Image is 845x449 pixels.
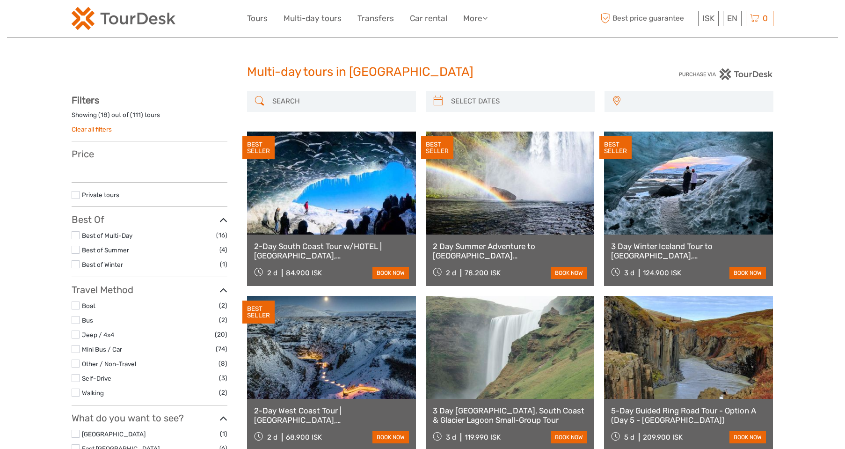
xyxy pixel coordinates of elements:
a: Boat [82,302,95,309]
a: Other / Non-Travel [82,360,136,368]
span: (2) [219,315,227,325]
span: Best price guarantee [598,11,696,26]
span: (8) [219,358,227,369]
a: 3 Day Winter Iceland Tour to [GEOGRAPHIC_DATA], [GEOGRAPHIC_DATA], [GEOGRAPHIC_DATA] and [GEOGRAP... [611,242,766,261]
a: book now [551,267,587,279]
span: (1) [220,259,227,270]
a: book now [372,431,409,443]
h1: Multi-day tours in [GEOGRAPHIC_DATA] [247,65,598,80]
div: BEST SELLER [242,136,275,160]
span: 2 d [446,269,456,277]
label: 111 [132,110,141,119]
h3: Price [72,148,227,160]
a: 2-Day West Coast Tour | [GEOGRAPHIC_DATA], [GEOGRAPHIC_DATA] w/Canyon Baths [254,406,409,425]
span: 5 d [624,433,634,442]
div: 124.900 ISK [643,269,681,277]
a: Best of Multi-Day [82,232,132,239]
span: 3 d [624,269,634,277]
span: (3) [219,373,227,383]
span: 0 [761,14,769,23]
span: 2 d [267,433,277,442]
span: (74) [216,344,227,354]
h3: What do you want to see? [72,412,227,424]
a: 2-Day South Coast Tour w/HOTEL | [GEOGRAPHIC_DATA], [GEOGRAPHIC_DATA], [GEOGRAPHIC_DATA] & Waterf... [254,242,409,261]
span: 3 d [446,433,456,442]
a: 2 Day Summer Adventure to [GEOGRAPHIC_DATA] [GEOGRAPHIC_DATA], Glacier Hiking, [GEOGRAPHIC_DATA],... [433,242,588,261]
div: 84.900 ISK [286,269,322,277]
a: Mini Bus / Car [82,346,122,353]
span: (1) [220,428,227,439]
input: SELECT DATES [447,93,590,110]
div: EN [723,11,742,26]
div: 119.990 ISK [465,433,501,442]
img: PurchaseViaTourDesk.png [678,68,773,80]
input: SEARCH [269,93,411,110]
span: (4) [219,244,227,255]
a: Best of Summer [82,246,129,254]
a: Transfers [357,12,394,25]
span: (2) [219,387,227,398]
a: More [463,12,488,25]
div: BEST SELLER [242,301,275,324]
a: Bus [82,317,93,324]
a: Jeep / 4x4 [82,331,114,339]
a: book now [729,267,766,279]
span: (16) [216,230,227,241]
a: Walking [82,389,104,397]
a: Clear all filters [72,125,112,133]
div: BEST SELLER [599,136,632,160]
a: book now [551,431,587,443]
a: Best of Winter [82,261,123,268]
div: 78.200 ISK [465,269,501,277]
img: 120-15d4194f-c635-41b9-a512-a3cb382bfb57_logo_small.png [72,7,175,30]
span: (20) [215,329,227,340]
label: 18 [101,110,108,119]
div: 68.900 ISK [286,433,322,442]
a: Car rental [410,12,447,25]
a: 3 Day [GEOGRAPHIC_DATA], South Coast & Glacier Lagoon Small-Group Tour [433,406,588,425]
a: 5-Day Guided Ring Road Tour - Option A (Day 5 - [GEOGRAPHIC_DATA]) [611,406,766,425]
span: 2 d [267,269,277,277]
h3: Travel Method [72,284,227,295]
a: Tours [247,12,268,25]
span: (2) [219,300,227,311]
div: BEST SELLER [421,136,453,160]
a: book now [372,267,409,279]
div: 209.900 ISK [643,433,683,442]
a: Private tours [82,191,119,199]
div: Showing ( ) out of ( ) tours [72,110,227,125]
a: book now [729,431,766,443]
h3: Best Of [72,214,227,225]
a: Self-Drive [82,375,111,382]
strong: Filters [72,95,99,106]
span: ISK [702,14,714,23]
a: [GEOGRAPHIC_DATA] [82,430,146,438]
a: Multi-day tours [284,12,342,25]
